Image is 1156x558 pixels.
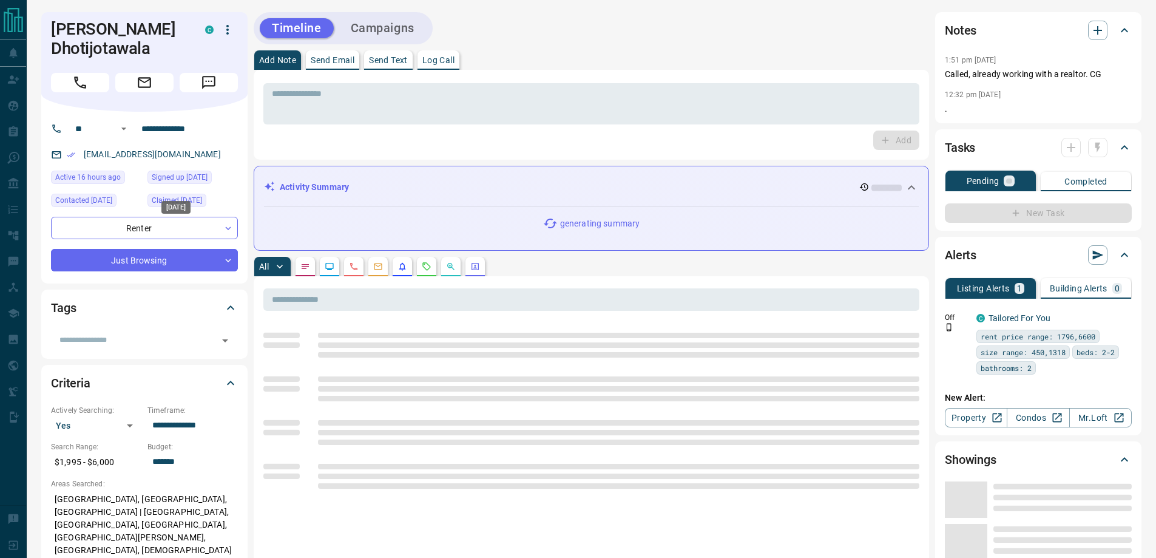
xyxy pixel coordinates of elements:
span: Active 16 hours ago [55,171,121,183]
span: Claimed [DATE] [152,194,202,206]
svg: Emails [373,262,383,271]
p: Areas Searched: [51,478,238,489]
p: Send Text [369,56,408,64]
div: Yes [51,416,141,435]
p: generating summary [560,217,640,230]
h2: Notes [945,21,976,40]
div: Criteria [51,369,238,398]
p: Listing Alerts [957,284,1010,293]
p: Building Alerts [1050,284,1107,293]
div: Mon Aug 25 2025 [147,171,238,188]
svg: Email Verified [67,151,75,159]
svg: Agent Actions [470,262,480,271]
a: Condos [1007,408,1069,427]
h2: Showings [945,450,996,469]
h2: Tasks [945,138,975,157]
span: size range: 450,1318 [981,346,1066,358]
a: Tailored For You [989,313,1050,323]
p: Called, already working with a realtor. CG [945,68,1132,81]
svg: Listing Alerts [397,262,407,271]
span: Signed up [DATE] [152,171,208,183]
p: All [259,262,269,271]
a: Property [945,408,1007,427]
div: Mon Aug 25 2025 [51,194,141,211]
div: Tags [51,293,238,322]
p: Pending [967,177,999,185]
div: Just Browsing [51,249,238,271]
a: Mr.Loft [1069,408,1132,427]
p: Add Note [259,56,296,64]
p: 1:51 pm [DATE] [945,56,996,64]
div: Renter [51,217,238,239]
div: Showings [945,445,1132,474]
p: Off [945,312,969,323]
button: Campaigns [339,18,427,38]
p: 12:32 pm [DATE] [945,90,1001,99]
button: Open [117,121,131,136]
p: Search Range: [51,441,141,452]
svg: Opportunities [446,262,456,271]
span: beds: 2-2 [1077,346,1115,358]
div: condos.ca [976,314,985,322]
span: Message [180,73,238,92]
div: Activity Summary [264,176,919,199]
h2: Alerts [945,245,976,265]
h1: [PERSON_NAME] Dhotijotawala [51,19,187,58]
div: Tasks [945,133,1132,162]
div: Alerts [945,240,1132,270]
div: condos.ca [205,26,214,34]
span: rent price range: 1796,6600 [981,330,1095,342]
p: . [945,103,1132,115]
button: Timeline [260,18,334,38]
button: Open [217,332,234,349]
svg: Lead Browsing Activity [325,262,334,271]
p: Timeframe: [147,405,238,416]
p: Actively Searching: [51,405,141,416]
p: $1,995 - $6,000 [51,452,141,472]
div: Sun Sep 14 2025 [51,171,141,188]
p: Budget: [147,441,238,452]
p: Send Email [311,56,354,64]
svg: Calls [349,262,359,271]
div: [DATE] [161,201,191,214]
span: Call [51,73,109,92]
h2: Criteria [51,373,90,393]
div: Notes [945,16,1132,45]
a: [EMAIL_ADDRESS][DOMAIN_NAME] [84,149,221,159]
h2: Tags [51,298,76,318]
p: 1 [1017,284,1022,293]
div: Mon Aug 25 2025 [147,194,238,211]
p: 0 [1115,284,1120,293]
svg: Requests [422,262,431,271]
svg: Push Notification Only [945,323,953,332]
span: Email [115,73,174,92]
p: New Alert: [945,392,1132,404]
span: bathrooms: 2 [981,362,1032,374]
svg: Notes [300,262,310,271]
p: Completed [1064,177,1107,186]
p: Log Call [422,56,455,64]
span: Contacted [DATE] [55,194,112,206]
p: Activity Summary [280,181,349,194]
